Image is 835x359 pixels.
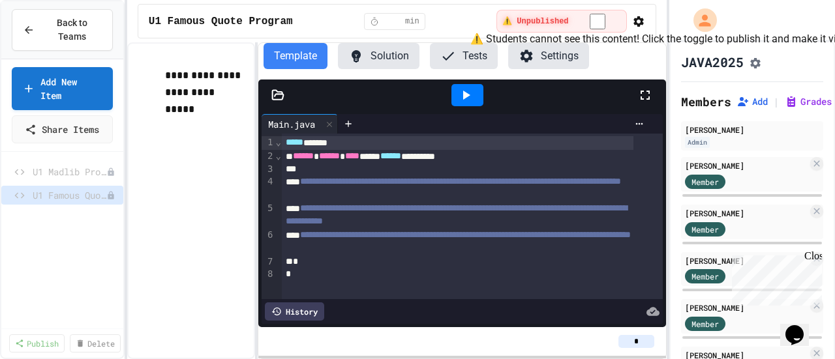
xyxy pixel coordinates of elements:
button: Grades [785,95,832,108]
input: publish toggle [574,14,621,29]
button: Settings [508,43,589,69]
iframe: chat widget [780,307,822,346]
a: Add New Item [12,67,113,110]
div: 1 [262,136,275,149]
span: U1 Madlib Program [33,165,106,179]
h1: JAVA2025 [681,53,744,71]
div: 6 [262,229,275,255]
span: Member [691,270,719,282]
div: My Account [680,5,720,35]
div: Main.java [262,114,338,134]
a: Publish [9,334,65,352]
a: Share Items [12,115,113,143]
div: ⚠️ Students cannot see this content! Click the toggle to publish it and make it visible to your c... [496,10,626,33]
button: Back to Teams [12,9,113,51]
div: 4 [262,175,275,202]
span: ⚠️ Unpublished [502,16,568,27]
button: Template [264,43,327,69]
span: Back to Teams [42,16,102,44]
div: [PERSON_NAME] [685,124,819,136]
span: U1 Famous Quote Program [149,14,293,29]
span: Member [691,318,719,330]
div: Main.java [262,117,322,131]
h2: Members [681,93,731,111]
span: min [405,16,419,27]
div: Unpublished [106,191,115,200]
button: Assignment Settings [749,54,762,70]
button: Solution [338,43,419,69]
span: U1 Famous Quote Program [33,188,106,202]
div: 7 [262,255,275,268]
button: Tests [430,43,498,69]
span: | [773,94,780,109]
iframe: chat widget [727,250,822,306]
a: Delete [70,334,121,352]
div: [PERSON_NAME] [685,255,808,266]
div: Chat with us now!Close [5,5,90,83]
div: History [265,302,324,321]
div: Admin [685,137,710,148]
div: Unpublished [106,167,115,177]
span: Member [691,223,719,235]
span: Member [691,176,719,188]
span: Fold line [275,151,281,161]
div: [PERSON_NAME] [685,207,808,219]
div: [PERSON_NAME] [685,302,808,313]
button: Add [736,95,768,108]
div: [PERSON_NAME] [685,160,808,171]
div: 8 [262,268,275,281]
span: Fold line [275,137,281,147]
div: 3 [262,163,275,176]
div: 5 [262,202,275,229]
div: 2 [262,150,275,163]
